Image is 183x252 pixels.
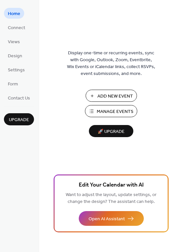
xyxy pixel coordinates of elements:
[8,10,20,17] span: Home
[4,36,24,47] a: Views
[97,93,133,100] span: Add New Event
[4,92,34,103] a: Contact Us
[4,113,34,125] button: Upgrade
[4,78,22,89] a: Form
[8,25,25,31] span: Connect
[67,50,155,77] span: Display one-time or recurring events, sync with Google, Outlook, Zoom, Eventbrite, Wix Events or ...
[8,53,22,60] span: Design
[85,105,137,117] button: Manage Events
[8,39,20,45] span: Views
[79,181,144,190] span: Edit Your Calendar with AI
[9,117,29,123] span: Upgrade
[8,95,30,102] span: Contact Us
[97,108,133,115] span: Manage Events
[86,90,137,102] button: Add New Event
[4,50,26,61] a: Design
[4,8,24,19] a: Home
[93,127,129,136] span: 🚀 Upgrade
[79,211,144,226] button: Open AI Assistant
[89,216,125,223] span: Open AI Assistant
[89,125,133,137] button: 🚀 Upgrade
[66,190,157,206] span: Want to adjust the layout, update settings, or change the design? The assistant can help.
[4,64,29,75] a: Settings
[4,22,29,33] a: Connect
[8,67,25,74] span: Settings
[8,81,18,88] span: Form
